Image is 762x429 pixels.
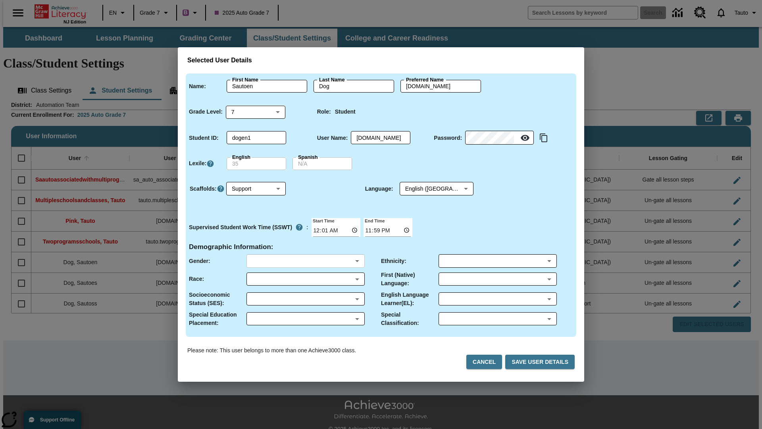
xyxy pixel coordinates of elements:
div: English ([GEOGRAPHIC_DATA]) [400,182,473,195]
a: Click here to know more about Lexiles, Will open in new tab [206,160,214,168]
button: Copy text to clipboard [537,131,550,145]
h4: Demographic Information : [189,243,273,251]
label: Preferred Name [406,76,444,83]
p: First (Native) Language : [381,271,439,288]
p: Race : [189,275,204,283]
p: Ethnicity : [381,257,406,265]
div: 7 [226,105,285,118]
button: Cancel [466,355,502,369]
p: Gender : [189,257,210,265]
p: Scaffolds : [190,185,217,193]
p: Please note: This user belongs to more than one Achieve3000 class. [187,346,356,355]
div: Grade Level [226,105,285,118]
p: Role : [317,108,331,116]
p: Socioeconomic Status (SES) : [189,291,246,307]
p: Name : [189,82,206,91]
div: Password [465,131,534,145]
p: Supervised Student Work Time (SSWT) [189,223,292,232]
button: Save User Details [505,355,575,369]
label: English [232,154,250,161]
p: Student ID : [189,134,219,142]
p: Password : [434,134,462,142]
p: Lexile : [189,159,206,168]
label: End Time [364,217,385,224]
label: Spanish [298,154,318,161]
p: Language : [365,185,393,193]
div: Language [400,182,473,195]
p: English Language Learner(EL) : [381,291,439,307]
p: Special Education Placement : [189,311,246,327]
div: : [189,220,308,234]
button: Supervised Student Work Time is the timeframe when students can take LevelSet and when lessons ar... [292,220,306,234]
p: User Name : [317,134,348,142]
label: First Name [232,76,258,83]
h3: Selected User Details [187,57,575,64]
label: Start Time [312,217,335,224]
p: Special Classification : [381,311,439,327]
button: Click here to know more about Scaffolds [217,185,225,193]
label: Last Name [319,76,344,83]
div: Student ID [227,131,286,144]
div: User Name [351,131,410,144]
button: Reveal Password [517,130,533,146]
p: Student [335,108,356,116]
div: Support [226,182,286,195]
p: Grade Level : [189,108,223,116]
div: Scaffolds [226,182,286,195]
